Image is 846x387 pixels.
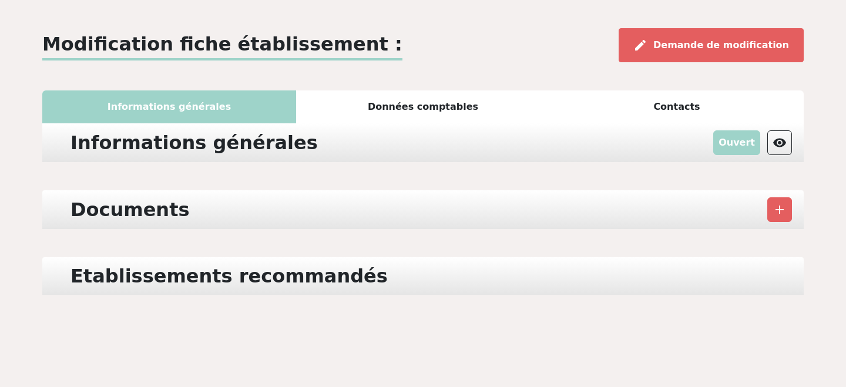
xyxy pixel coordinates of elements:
button: add [767,197,792,222]
span: visibility [773,136,787,150]
div: Documents [63,195,196,224]
span: edit [633,38,647,52]
span: Demande de modification [653,39,789,51]
div: Informations générales [42,90,296,123]
p: L'établissement peut être fermé avec une demande de modification [713,130,760,155]
div: Données comptables [296,90,550,123]
div: Contacts [550,90,804,123]
span: add [773,203,787,217]
div: Informations générales [63,128,325,157]
div: Etablissements recommandés [63,262,395,290]
button: visibility [767,130,792,155]
p: Modification fiche établissement : [42,30,402,60]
